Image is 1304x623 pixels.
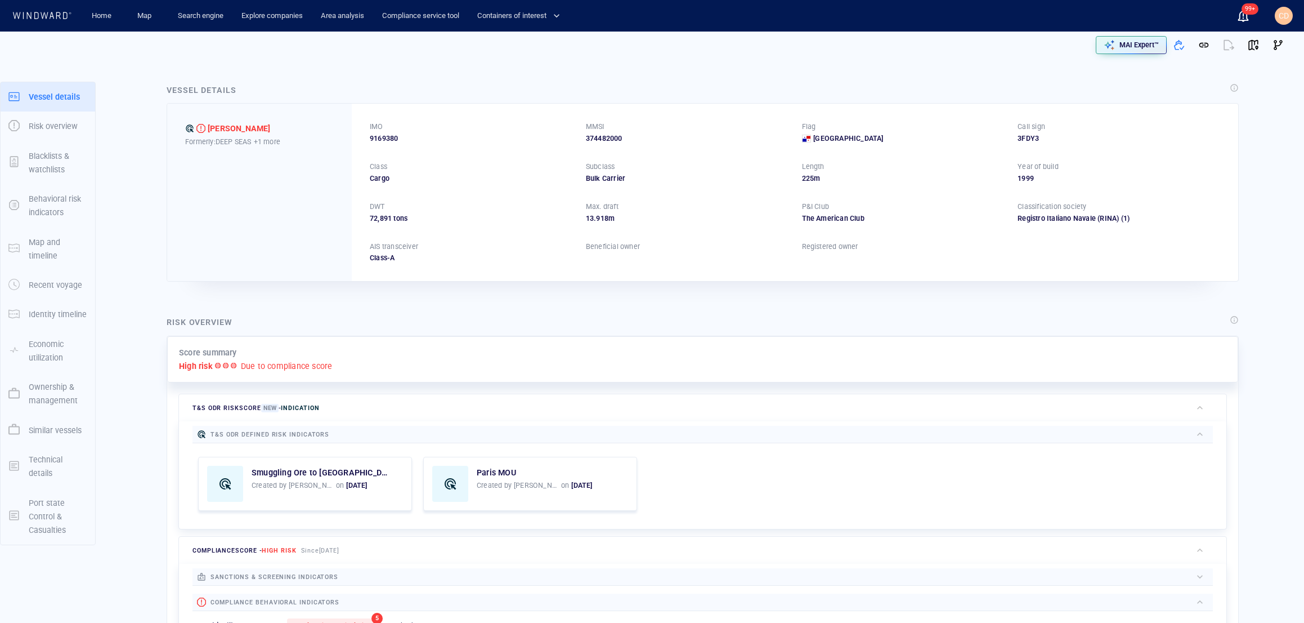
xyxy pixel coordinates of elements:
div: Risk overview [167,315,232,329]
iframe: Chat [1256,572,1296,615]
button: Add to vessel list [1167,33,1191,57]
a: Smuggling Ore to [GEOGRAPHIC_DATA] [252,466,392,479]
button: Identity timeline [1,300,95,329]
a: Identity timeline [1,309,95,319]
p: Year of build [1018,162,1059,172]
button: 99+ [1236,9,1250,23]
p: Similar vessels [29,424,82,437]
a: 99+ [1234,7,1252,25]
button: MAI Expert™ [1096,36,1167,54]
p: DWT [370,202,385,212]
span: Class-A [370,253,395,262]
p: P&I Club [802,202,830,212]
a: Map [133,6,160,26]
p: Blacklists & watchlists [29,149,87,177]
span: m [608,214,615,222]
a: Economic utilization [1,345,95,355]
span: sanctions & screening indicators [210,573,338,581]
button: Port state Control & Casualties [1,488,95,545]
p: Identity timeline [29,308,87,321]
button: Ownership & management [1,372,95,416]
span: New [261,404,279,412]
p: Beneficial owner [586,242,640,252]
span: 99+ [1242,3,1258,15]
p: [DATE] [571,480,592,491]
p: Economic utilization [29,337,87,365]
p: Class [370,162,387,172]
p: Created by on [252,480,368,491]
a: Risk overview [1,121,95,131]
span: 9169380 [370,133,398,144]
p: Paris MOU [477,466,516,479]
span: (1) [1119,213,1220,224]
div: Formerly: DEEP SEAS [185,136,334,148]
p: Score summary [179,346,237,359]
span: m [814,174,820,183]
p: Behavioral risk indicators [29,192,87,220]
button: Technical details [1,445,95,488]
div: 3FDY3 [1018,133,1220,144]
span: EUNICE [208,122,271,135]
button: Vessel details [1,82,95,112]
p: Ownership & management [29,380,87,408]
p: [PERSON_NAME] [289,480,334,491]
span: compliance behavioral indicators [210,599,339,606]
p: Recent voyage [29,278,82,292]
p: [DATE] [346,480,367,491]
span: compliance score - [192,547,297,554]
button: Get link [1191,33,1216,57]
a: Port state Control & Casualties [1,510,95,521]
button: Similar vessels [1,416,95,445]
p: Classification society [1018,202,1086,212]
a: Home [87,6,116,26]
button: Map [128,6,164,26]
span: T&S ODR defined risk indicators [210,431,329,438]
div: 1999 [1018,173,1220,184]
p: IMO [370,122,383,132]
div: The American Club [802,213,1005,224]
div: Vessel details [167,83,236,97]
span: Indication [281,404,319,412]
p: Flag [802,122,816,132]
a: Area analysis [316,6,369,26]
button: Recent voyage [1,270,95,300]
div: Tim [289,480,334,491]
p: Due to compliance score [241,359,333,373]
p: High risk [179,359,213,373]
button: Map and timeline [1,228,95,271]
a: Explore companies [237,6,307,26]
p: Port state Control & Casualties [29,496,87,537]
a: Map and timeline [1,243,95,253]
p: MMSI [586,122,604,132]
button: View on map [1241,33,1266,57]
div: Chloe [514,480,559,491]
button: Economic utilization [1,330,95,373]
p: Created by on [477,480,593,491]
p: Subclass [586,162,615,172]
p: Risk overview [29,119,78,133]
button: CD [1272,5,1295,27]
a: Blacklists & watchlists [1,157,95,167]
div: Smuggling Ore to China [252,466,392,479]
button: Home [83,6,119,26]
p: Vessel details [29,90,80,104]
a: Technical details [1,460,95,471]
p: MAI Expert™ [1119,40,1159,50]
p: Technical details [29,453,87,480]
a: Ownership & management [1,388,95,399]
div: [PERSON_NAME] [208,122,271,135]
span: High risk [262,547,296,554]
span: . [594,214,596,222]
p: +1 more [254,136,280,148]
span: 225 [802,174,814,183]
div: 374482000 [586,133,788,144]
a: Search engine [173,6,228,26]
div: T&S ODR defined risk: indication [185,124,194,133]
button: Containers of interest [473,6,570,26]
div: High risk [196,124,205,133]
